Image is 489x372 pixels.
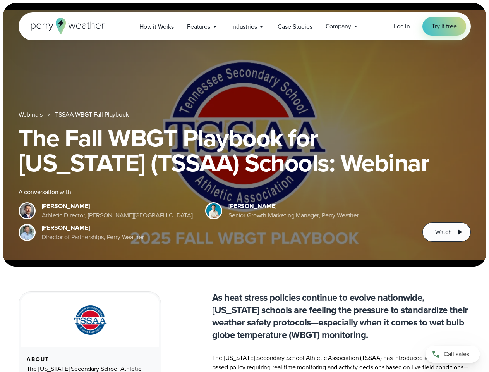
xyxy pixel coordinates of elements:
[19,188,410,197] div: A conversation with:
[133,19,180,34] a: How it Works
[42,223,144,232] div: [PERSON_NAME]
[206,203,221,218] img: Spencer Patton, Perry Weather
[326,22,351,31] span: Company
[42,232,144,242] div: Director of Partnerships, Perry Weather
[139,22,174,31] span: How it Works
[394,22,410,31] a: Log in
[27,356,153,363] div: About
[212,291,471,341] p: As heat stress policies continue to evolve nationwide, [US_STATE] schools are feeling the pressur...
[55,110,129,119] a: TSSAA WBGT Fall Playbook
[432,22,456,31] span: Try it free
[435,227,451,237] span: Watch
[20,225,34,240] img: Jeff Wood
[228,211,359,220] div: Senior Growth Marketing Manager, Perry Weather
[19,126,471,175] h1: The Fall WBGT Playbook for [US_STATE] (TSSAA) Schools: Webinar
[426,346,480,363] a: Call sales
[444,350,469,359] span: Call sales
[422,17,466,36] a: Try it free
[231,22,257,31] span: Industries
[278,22,312,31] span: Case Studies
[42,201,193,211] div: [PERSON_NAME]
[187,22,210,31] span: Features
[228,201,359,211] div: [PERSON_NAME]
[19,110,471,119] nav: Breadcrumb
[20,203,34,218] img: Brian Wyatt
[19,110,43,119] a: Webinars
[42,211,193,220] div: Athletic Director, [PERSON_NAME][GEOGRAPHIC_DATA]
[64,303,116,338] img: TSSAA-Tennessee-Secondary-School-Athletic-Association.svg
[271,19,319,34] a: Case Studies
[422,222,470,242] button: Watch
